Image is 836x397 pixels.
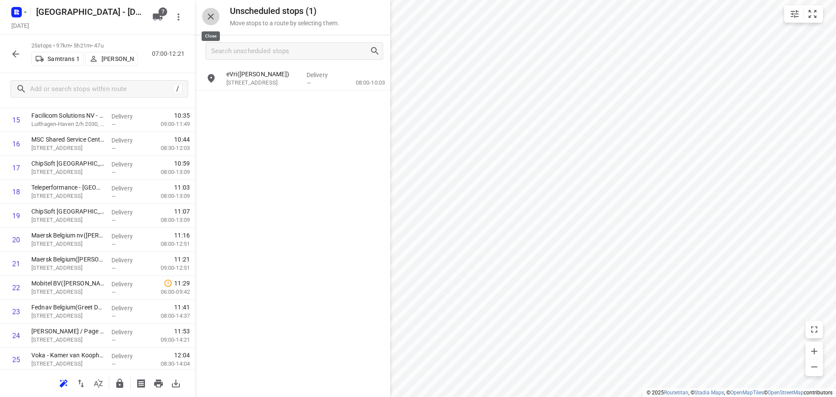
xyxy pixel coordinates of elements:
span: — [111,361,116,367]
div: 19 [12,212,20,220]
span: 11:07 [174,207,190,216]
li: © 2025 , © , © © contributors [647,390,833,396]
p: 08:30-12:03 [147,144,190,153]
span: Print route [150,379,167,387]
a: OpenMapTiles [730,390,764,396]
span: 7 [158,7,167,16]
button: Lock route [111,375,128,392]
div: 23 [12,308,20,316]
p: 25 stops • 97km • 5h21m • 47u [31,42,138,50]
span: — [111,289,116,295]
span: Download route [167,379,185,387]
p: MSC Shared Service Center Belgium(Lesley Claus) [31,135,104,144]
a: OpenStreetMap [768,390,804,396]
p: Delivery [111,352,144,360]
span: 11:03 [174,183,190,192]
p: Facilicom Solutions NV - ABB / Acelleron(Hans Fierens (ABB / Acelleron)) [31,111,104,120]
span: — [111,193,116,200]
span: — [111,145,116,152]
span: — [111,337,116,343]
p: 07:00-12:21 [152,49,188,58]
p: ChipSoft België NV - Berchem(Rozelie De Houwer) [31,159,104,168]
span: 10:35 [174,111,190,120]
span: 12:04 [174,351,190,360]
p: eVri([PERSON_NAME]) [226,70,300,78]
span: — [111,217,116,224]
p: Jan van Gentstraat 1, Antwerpen [31,336,104,344]
div: 21 [12,260,20,268]
span: 11:41 [174,303,190,312]
div: small contained button group [784,5,823,23]
button: 7 [149,8,166,26]
div: 22 [12,284,20,292]
div: 16 [12,140,20,148]
p: Michael Page / Page Personnel(Lyn Delbaere) [31,327,104,336]
p: Move stops to a route by selecting them. [230,20,339,27]
span: Print shipping labels [132,379,150,387]
div: 25 [12,356,20,364]
p: Maersk Belgium nv(Christel Van Goethem) [31,231,104,240]
svg: Late [164,279,172,288]
p: Borsbeeksebrug 30, Antwerpen [31,216,104,224]
p: Samtrans 1 [47,55,79,62]
span: 10:59 [174,159,190,168]
p: [PERSON_NAME] [101,55,134,62]
span: 11:53 [174,327,190,336]
h5: Project date [8,20,33,31]
a: Routetitan [664,390,688,396]
p: 08:00-12:51 [147,240,190,248]
p: 08:30-14:04 [147,360,190,368]
div: grid [195,67,390,396]
p: Delivery [111,136,144,145]
p: Maersk Belgium(Christel Van Goethem) [31,255,104,264]
p: Delivery [111,112,144,121]
p: Markgravestraat 12, Antwerpen [31,360,104,368]
p: Delivery [111,256,144,265]
p: 08:00-13:09 [147,192,190,200]
p: Delivery [111,184,144,193]
span: 10:44 [174,135,190,144]
h5: Antwerpen - Wednesday [33,5,145,19]
p: [STREET_ADDRESS] [31,168,104,176]
span: — [111,313,116,319]
span: Reoptimize route [55,379,72,387]
p: 06:00-09:42 [147,288,190,296]
span: — [111,121,116,128]
button: [PERSON_NAME] [85,52,138,66]
p: 08:00-13:09 [147,168,190,176]
input: Search unscheduled stops [211,44,370,58]
p: Delivery [111,160,144,169]
p: ChipSoft België NV - Antwerpen(Imani Hasimbegovic) [31,207,104,216]
p: Voka - Kamer van Koophandel - Antwerpen(Inneke Gielen) [31,351,104,360]
p: Teleperformance - Antwerpen(Feline van Barel) [31,183,104,192]
p: 09:00-12:51 [147,264,190,272]
h5: Unscheduled stops ( 1 ) [230,6,339,16]
p: Delivery [111,328,144,336]
p: [STREET_ADDRESS] [226,78,300,87]
a: Stadia Maps [694,390,724,396]
span: Reverse route [72,379,90,387]
p: Luithagen-Haven 2/h 2030, Antwerpen [31,120,104,129]
span: 11:16 [174,231,190,240]
p: Roderveldlaan 2, Antwerpen [31,240,104,248]
div: 24 [12,332,20,340]
input: Add or search stops within route [30,82,173,96]
div: 15 [12,116,20,124]
span: — [307,80,311,86]
p: Bremenstraat 3, Antwerpen [31,144,104,153]
p: 09:00-14:21 [147,336,190,344]
span: 11:29 [174,279,190,288]
span: — [111,241,116,248]
div: 18 [12,188,20,196]
button: Samtrans 1 [31,52,84,66]
p: Sneeuwbeslaan 14, Antwerpen [31,312,104,320]
p: Delivery [111,232,144,241]
p: Delivery [111,208,144,217]
button: Map settings [786,5,803,23]
p: Mobitel BV(Dimitri Delcour) [31,279,104,288]
p: Fednav Belgium(Greet De Vilder) [31,303,104,312]
div: 17 [12,164,20,172]
div: / [173,84,182,94]
p: Delivery [111,280,144,288]
p: Delivery [111,304,144,312]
